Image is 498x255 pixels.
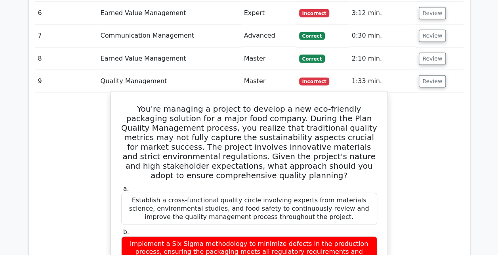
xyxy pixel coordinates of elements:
span: Correct [299,32,325,40]
span: Correct [299,55,325,63]
button: Review [419,53,446,65]
td: Earned Value Management [97,2,241,25]
td: Expert [241,2,296,25]
td: 8 [35,48,97,70]
td: 1:33 min. [349,70,416,93]
td: Earned Value Management [97,48,241,70]
td: 2:10 min. [349,48,416,70]
td: 6 [35,2,97,25]
h5: You're managing a project to develop a new eco-friendly packaging solution for a major food compa... [120,104,378,180]
td: Quality Management [97,70,241,93]
td: 7 [35,25,97,47]
span: a. [123,185,129,192]
span: Incorrect [299,78,330,86]
td: Master [241,48,296,70]
button: Review [419,75,446,88]
td: 0:30 min. [349,25,416,47]
td: Communication Management [97,25,241,47]
span: b. [123,228,129,236]
button: Review [419,7,446,19]
td: Master [241,70,296,93]
td: 9 [35,70,97,93]
button: Review [419,30,446,42]
span: Incorrect [299,9,330,17]
td: Advanced [241,25,296,47]
div: Establish a cross-functional quality circle involving experts from materials science, environment... [121,193,377,225]
td: 3:12 min. [349,2,416,25]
